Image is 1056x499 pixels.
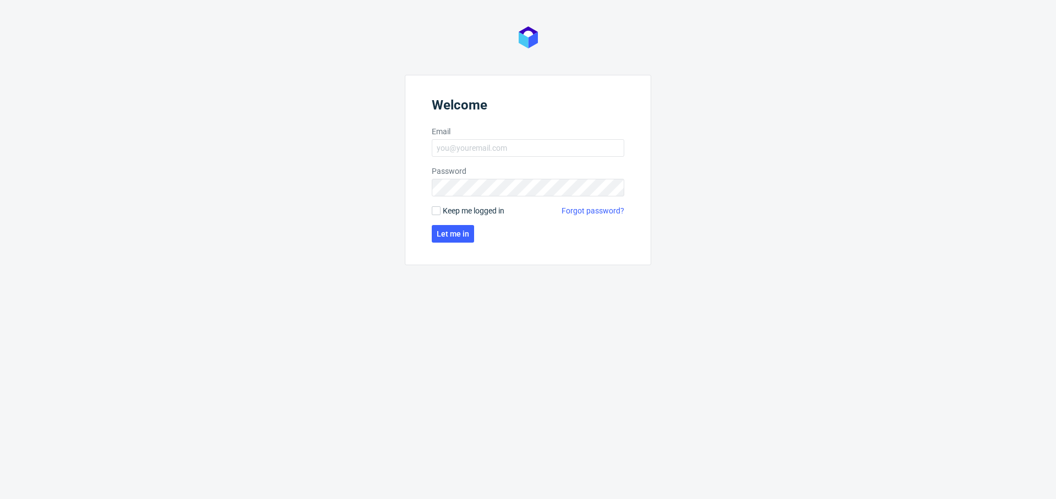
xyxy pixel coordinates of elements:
span: Let me in [437,230,469,238]
input: you@youremail.com [432,139,624,157]
label: Password [432,166,624,177]
label: Email [432,126,624,137]
header: Welcome [432,97,624,117]
button: Let me in [432,225,474,243]
a: Forgot password? [562,205,624,216]
span: Keep me logged in [443,205,504,216]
